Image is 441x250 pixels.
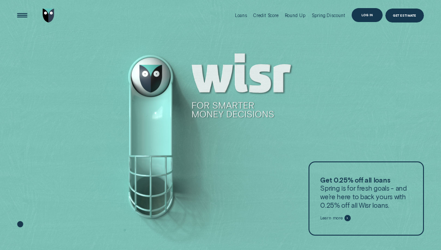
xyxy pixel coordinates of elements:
[253,13,278,18] div: Credit Score
[320,215,343,221] span: Learn more
[362,13,373,16] div: Log in
[312,13,345,18] div: Spring Discount
[43,9,54,22] img: Wisr
[285,13,305,18] div: Round Up
[385,9,424,22] a: Get Estimate
[309,161,424,236] a: Get 0.25% off all loansSpring is for fresh goals - and we’re here to back yours with 0.25% off al...
[352,8,383,22] button: Log in
[320,176,390,184] strong: Get 0.25% off all loans
[320,176,412,210] p: Spring is for fresh goals - and we’re here to back yours with 0.25% off all Wisr loans.
[15,9,29,22] button: Open Menu
[235,13,247,18] div: Loans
